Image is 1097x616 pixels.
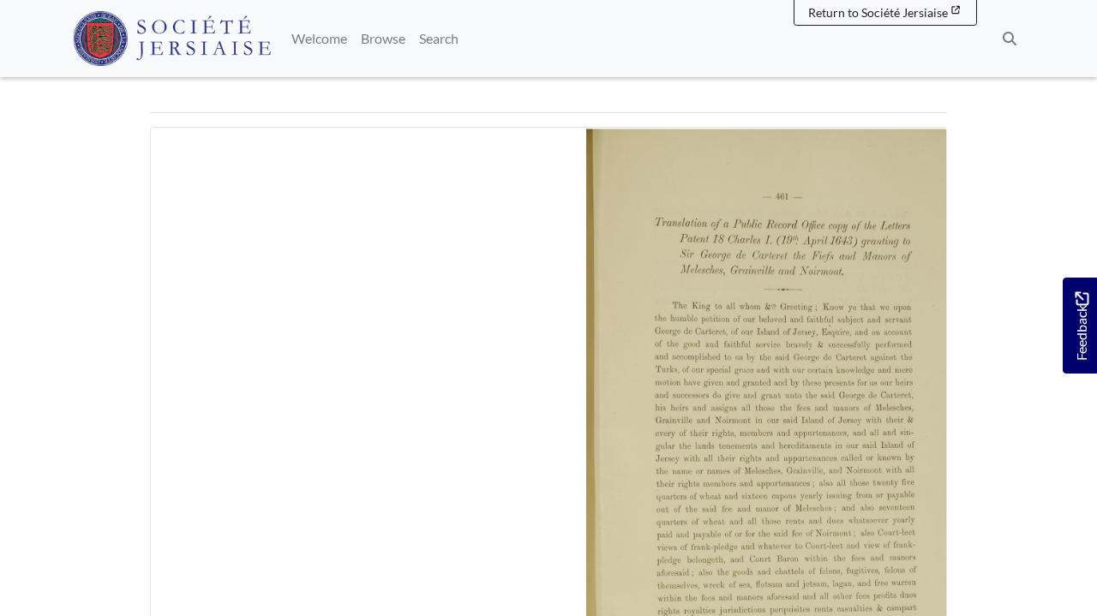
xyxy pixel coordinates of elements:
a: Browse [354,21,412,56]
span: Return to Société Jersiaise [808,5,948,20]
a: Société Jersiaise logo [73,7,271,70]
a: Would you like to provide feedback? [1063,278,1097,374]
span: Feedback [1071,291,1092,361]
img: Société Jersiaise [73,11,271,66]
a: Welcome [285,21,354,56]
a: Search [412,21,465,56]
